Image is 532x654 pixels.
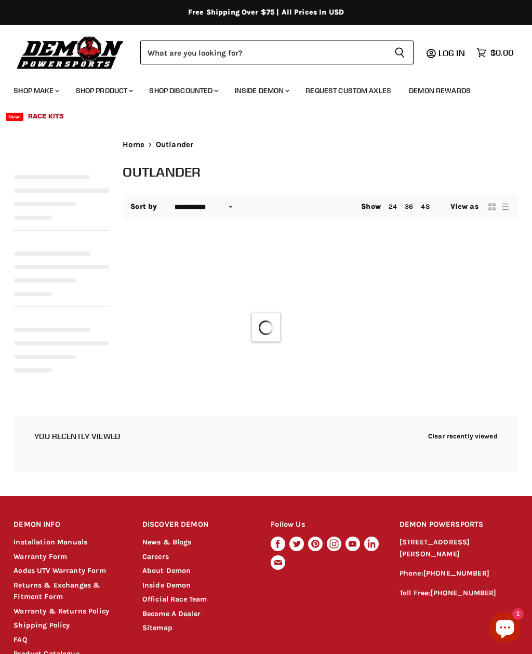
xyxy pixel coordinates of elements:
form: Product [140,41,414,64]
a: Shop Product [68,80,140,101]
nav: Breadcrumbs [123,140,518,149]
a: 36 [405,203,413,210]
a: Request Custom Axles [298,80,399,101]
a: Inside Demon [142,581,191,590]
a: Log in [434,48,471,58]
button: list view [500,202,511,212]
inbox-online-store-chat: Shopify online store chat [486,612,524,646]
span: Outlander [156,140,193,149]
span: Show [361,202,381,211]
a: Become A Dealer [142,609,201,618]
a: Race Kits [20,105,72,127]
a: [PHONE_NUMBER] [423,569,489,578]
a: Sitemap [142,623,172,632]
span: Log in [438,48,465,58]
a: 48 [421,203,429,210]
h2: DEMON POWERSPORTS [400,513,518,537]
a: Shop Discounted [141,80,224,101]
label: Sort by [130,203,157,211]
a: News & Blogs [142,538,192,546]
a: Aodes UTV Warranty Form [14,566,105,575]
img: Demon Powersports [14,34,127,71]
a: Shop Make [6,80,65,101]
p: Toll Free: [400,588,518,599]
a: 24 [389,203,397,210]
a: Careers [142,552,169,561]
span: $0.00 [490,48,513,58]
button: Clear recently viewed [428,432,498,440]
a: Home [123,140,144,149]
a: Inside Demon [227,80,296,101]
h1: Outlander [123,163,518,180]
h2: DISCOVER DEMON [142,513,251,537]
input: Search [140,41,386,64]
a: Official Race Team [142,595,207,604]
span: New! [6,113,23,121]
h2: Follow Us [271,513,380,537]
a: Installation Manuals [14,538,87,546]
button: Search [386,41,414,64]
ul: Main menu [6,76,511,127]
a: FAQ [14,635,27,644]
p: [STREET_ADDRESS][PERSON_NAME] [400,537,518,560]
nav: Collection utilities [123,194,518,220]
a: Warranty Form [14,552,67,561]
h2: You recently viewed [34,432,120,441]
a: Shipping Policy [14,621,70,630]
button: grid view [487,202,497,212]
p: Phone: [400,568,518,580]
h2: DEMON INFO [14,513,123,537]
a: [PHONE_NUMBER] [430,589,496,597]
a: About Demon [142,566,191,575]
a: Warranty & Returns Policy [14,607,109,616]
span: View as [450,203,478,211]
a: Returns & Exchanges & Fitment Form [14,581,100,602]
a: $0.00 [471,45,518,60]
a: Demon Rewards [401,80,478,101]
